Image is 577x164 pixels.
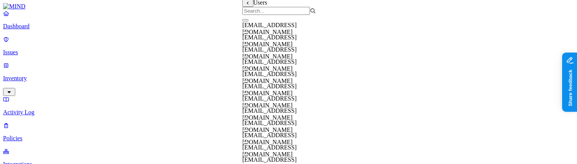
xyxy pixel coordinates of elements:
[3,3,26,10] img: MIND
[3,23,574,30] p: Dashboard
[3,96,574,116] a: Activity Log
[3,122,574,142] a: Policies
[3,3,574,10] a: MIND
[3,62,574,95] a: Inventory
[242,95,297,109] span: [EMAIL_ADDRESS][DOMAIN_NAME]
[242,22,297,35] span: [EMAIL_ADDRESS][DOMAIN_NAME]
[3,109,574,116] p: Activity Log
[242,71,297,84] span: [EMAIL_ADDRESS][DOMAIN_NAME]
[242,144,297,158] span: [EMAIL_ADDRESS][DOMAIN_NAME]
[3,135,574,142] p: Policies
[3,75,574,82] p: Inventory
[242,58,297,72] span: [EMAIL_ADDRESS][DOMAIN_NAME]
[242,7,310,15] input: Search...
[3,10,574,30] a: Dashboard
[242,46,297,60] span: [EMAIL_ADDRESS][DOMAIN_NAME]
[242,107,297,121] span: [EMAIL_ADDRESS][DOMAIN_NAME]
[3,49,574,56] p: Issues
[242,132,297,145] span: [EMAIL_ADDRESS][DOMAIN_NAME]
[3,36,574,56] a: Issues
[242,83,297,96] span: [EMAIL_ADDRESS][DOMAIN_NAME]
[242,34,297,47] span: [EMAIL_ADDRESS][DOMAIN_NAME]
[242,120,297,133] span: [EMAIL_ADDRESS][DOMAIN_NAME]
